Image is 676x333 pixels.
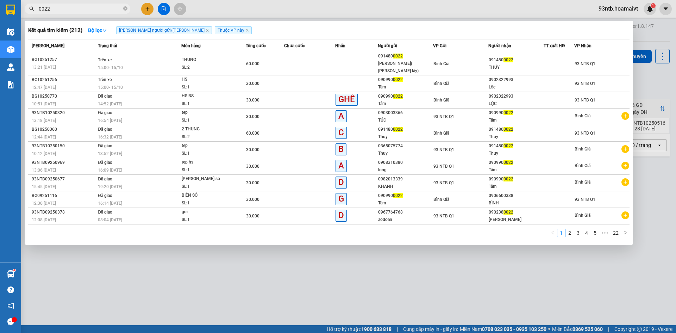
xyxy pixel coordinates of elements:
span: GHẾ [336,94,358,105]
input: Tìm tên, số ĐT hoặc mã đơn [39,5,122,13]
div: [PERSON_NAME]( [PERSON_NAME] lấy) [378,60,433,75]
div: 0908310380 [378,159,433,166]
li: 1 [557,229,565,237]
div: KHANH [378,183,433,190]
button: left [549,229,557,237]
span: VP Gửi [433,43,446,48]
div: 090990 [378,93,433,100]
div: 0365075774 [378,142,433,150]
span: Món hàng [181,43,201,48]
div: Tâm [489,166,543,174]
div: 090990 [489,175,543,183]
span: 93 NTB Q1 [433,164,454,169]
span: 93 NTB Q1 [433,214,454,218]
span: 93 NTB Q1 [433,114,454,119]
span: 93 NTB Q1 [575,61,595,66]
span: 30.000 [246,98,259,103]
span: D [336,177,347,188]
span: Người gửi [378,43,397,48]
div: 0902322993 [489,93,543,100]
div: SL: 2 [182,133,234,141]
span: Trên xe [98,57,112,62]
span: 13:52 [DATE] [98,151,122,156]
span: Bình Giã [433,81,449,86]
span: 16:14 [DATE] [98,201,122,206]
span: 0022 [393,54,403,58]
div: SL: 1 [182,183,234,191]
div: Tâm [378,100,433,107]
span: Chưa cước [284,43,305,48]
div: goi [182,208,234,216]
span: 0022 [503,177,513,181]
li: 2 [565,229,574,237]
div: HS BS [182,92,234,100]
div: TÚC [378,117,433,124]
span: 10:51 [DATE] [32,101,56,106]
span: 12:47 [DATE] [32,85,56,90]
div: 93NTB10250320 [32,109,96,117]
a: 3 [574,229,582,237]
div: THÚY [489,64,543,71]
div: 2 THUNG [182,125,234,133]
span: down [102,28,107,33]
div: SL: 1 [182,166,234,174]
span: [PERSON_NAME] người gửi/[PERSON_NAME] [116,26,212,34]
a: 4 [583,229,590,237]
span: [PERSON_NAME] [32,43,64,48]
span: Trạng thái [98,43,117,48]
div: [PERSON_NAME] so [182,175,234,183]
span: Bình Giã [575,113,590,118]
div: Thuy [378,150,433,157]
div: BG10250770 [32,93,96,100]
h3: Kết quả tìm kiếm ( 212 ) [28,27,82,34]
div: SL: 1 [182,84,234,91]
span: close-circle [123,6,127,11]
div: Thuy [378,133,433,141]
span: TT xuất HĐ [544,43,565,48]
div: aodoan [378,216,433,223]
div: tep [182,109,234,117]
span: search [29,6,34,11]
span: C [336,127,347,138]
div: BIỂN SỐ [182,192,234,199]
div: THUNG [182,56,234,64]
div: Thuy [489,150,543,157]
div: 090990 [378,192,433,199]
span: close [245,29,249,32]
div: 0967764768 [378,209,433,216]
span: 93 NTB Q1 [433,147,454,152]
span: 10:12 [DATE] [32,151,56,156]
div: 090990 [489,109,543,117]
span: right [623,230,627,235]
li: 5 [591,229,599,237]
div: Tâm [378,84,433,91]
span: question-circle [7,286,14,293]
span: 13:06 [DATE] [32,168,56,173]
div: SL: 1 [182,100,234,108]
div: long [378,166,433,174]
span: 0022 [503,57,513,62]
img: warehouse-icon [7,270,14,278]
span: message [7,318,14,325]
li: Previous Page [549,229,557,237]
span: G [336,193,347,205]
span: 30.000 [246,197,259,202]
div: 93NTB09250677 [32,175,96,183]
div: 090990 [378,76,433,84]
div: BG09251116 [32,192,96,199]
span: 16:54 [DATE] [98,118,122,123]
span: 93 NTB Q1 [575,98,595,103]
span: Bình Giã [433,131,449,136]
div: Lộc [489,84,543,91]
span: 13:21 [DATE] [32,65,56,70]
span: 0022 [503,127,513,132]
span: 30.000 [246,114,259,119]
span: Trên xe [98,77,112,82]
span: 15:00 - 15/10 [98,85,123,90]
span: 0022 [503,160,513,165]
span: B [336,143,346,155]
div: BG10251256 [32,76,96,84]
div: 090238 [489,209,543,216]
div: Thuy [489,133,543,141]
span: Đã giao [98,160,112,165]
